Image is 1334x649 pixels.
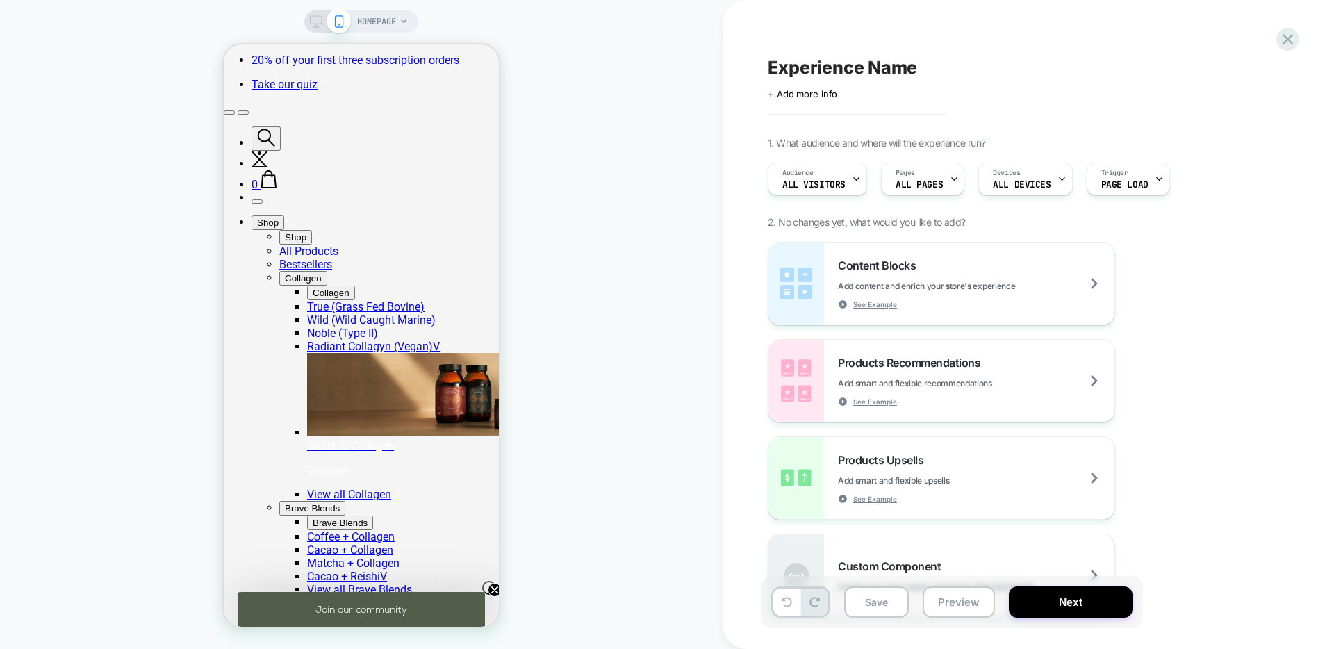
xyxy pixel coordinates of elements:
[782,168,814,178] span: Audience
[156,525,163,539] span: vegan
[923,586,995,618] button: Preview
[768,88,837,99] span: + Add more info
[83,295,216,309] a: Radiant Collagyn (Vegan)
[838,356,987,370] span: Products Recommendations
[357,10,396,33] span: HOMEPAGE
[853,397,897,406] span: See Example
[28,171,60,186] button: Shop
[14,548,261,582] div: Join our communityClose teaser
[83,539,188,552] a: View all Brave Blends
[1009,586,1133,618] button: Next
[1101,168,1128,178] span: Trigger
[56,457,122,471] button: Brave Blends
[896,168,915,178] span: Pages
[83,241,131,256] button: Collagen
[83,282,154,295] a: Noble (Type II)
[844,586,909,618] button: Save
[209,295,216,309] span: vegan
[83,256,201,269] a: True (Grass Fed Bovine)
[896,180,943,190] span: ALL PAGES
[768,216,965,228] span: 2. No changes yet, what would you like to add?
[782,180,846,190] span: All Visitors
[768,57,917,78] span: Experience Name
[853,494,897,504] span: See Example
[83,471,149,486] button: Brave Blends
[83,499,170,512] a: Cacao + Collagen
[28,155,39,159] button: Open and close menu
[56,186,88,200] button: Shop
[83,309,275,432] a: Guide to Collagen Discover
[83,525,163,539] a: Cacao + Reishi
[768,137,985,149] span: 1. What audience and where will the experience run?
[83,419,275,432] p: Discover
[14,66,25,70] button: Next announcement
[1101,180,1148,190] span: Page Load
[28,133,34,147] span: 0
[853,299,897,309] span: See Example
[993,168,1020,178] span: Devices
[56,213,108,227] a: Bestsellers
[83,395,275,408] div: Guide to Collagen
[83,269,212,282] a: Wild (Wild Caught Marine)
[83,512,176,525] a: Matcha + Collagen
[56,227,104,241] button: Collagen
[56,200,115,213] a: All Products
[993,180,1051,190] span: ALL DEVICES
[92,559,183,571] span: Join our community
[838,475,1019,486] span: Add smart and flexible upsells
[838,378,1062,388] span: Add smart and flexible recommendations
[838,281,1085,291] span: Add content and enrich your store's experience
[83,486,171,499] a: Coffee + Collagen
[28,113,44,126] a: Login or create an account
[28,9,275,22] a: 20% off your first three subscription orders
[28,33,275,47] a: Take our quiz
[838,559,948,573] span: Custom Component
[838,453,930,467] span: Products Upsells
[258,536,272,550] button: Close teaser
[838,258,923,272] span: Content Blocks
[83,443,167,457] a: View all Collagen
